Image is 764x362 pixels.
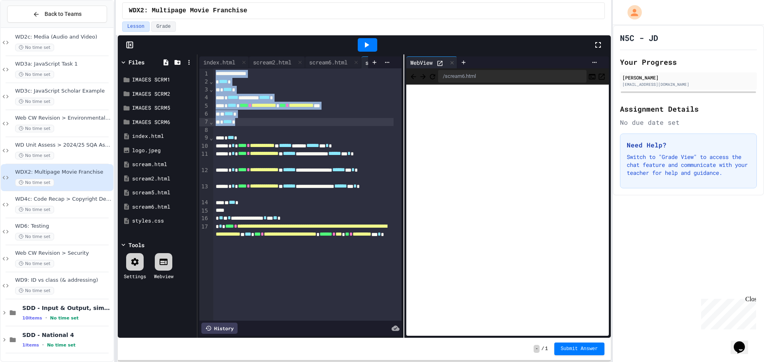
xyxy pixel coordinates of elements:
span: 1 items [22,343,39,348]
span: SDD - Input & Output, simple calculations [22,304,112,312]
span: Fold line [209,78,213,85]
span: No time set [15,206,54,213]
span: No time set [15,152,54,159]
span: No time set [15,287,54,294]
div: /scream6.html [438,70,586,83]
span: No time set [15,44,54,51]
div: WebView [406,56,457,68]
span: 10 items [22,316,42,321]
span: No time set [15,179,54,186]
iframe: Web Preview [406,85,608,336]
div: My Account [619,3,644,21]
div: IMAGES SCRM5 [132,104,194,112]
div: 14 [199,199,209,207]
span: Forward [419,71,427,81]
div: 9 [199,134,209,142]
div: 15 [199,207,209,215]
span: / [541,346,544,352]
div: index.html [199,56,249,68]
div: IMAGES SCRM1 [132,76,194,84]
span: Web CW Revision > Security [15,250,112,257]
div: History [201,323,238,334]
span: Fold line [209,135,213,141]
h3: Need Help? [627,140,750,150]
span: SDD - National 4 [22,331,112,339]
div: [PERSON_NAME] [622,74,754,81]
button: Lesson [122,21,150,32]
div: Files [129,58,144,66]
div: 3 [199,86,209,94]
div: 12 [199,166,209,183]
div: No due date set [620,118,757,127]
h1: N5C - JD [620,32,658,43]
div: 4 [199,94,209,102]
div: 16 [199,215,209,223]
span: No time set [15,260,54,267]
div: index.html [199,58,239,66]
div: scream2.html [132,175,194,183]
div: scream5.html [132,189,194,197]
span: WD Unit Assess > 2024/25 SQA Assignment [15,142,112,149]
iframe: chat widget [698,296,756,329]
div: IMAGES SCRM6 [132,118,194,126]
span: No time set [15,71,54,78]
div: Settings [124,273,146,280]
div: Webview [154,273,173,280]
span: Back to Teams [45,10,82,18]
button: Submit Answer [554,343,604,355]
span: No time set [50,316,79,321]
span: WD3a: JavaScript Task 1 [15,61,112,68]
div: Chat with us now!Close [3,3,55,50]
span: • [42,342,44,348]
span: WD9: ID vs class (& addressing) [15,277,112,284]
p: Switch to "Grade View" to access the chat feature and communicate with your teacher for help and ... [627,153,750,177]
div: scream2.html [249,58,295,66]
div: 7 [199,118,209,126]
iframe: chat widget [731,330,756,354]
span: WDX2: Multipage Movie Franchise [129,6,248,15]
span: WD4c: Code Recap > Copyright Designs & Patents Act [15,196,112,203]
div: 1 [199,70,209,78]
div: scream6.html [132,203,194,211]
span: WD6: Testing [15,223,112,230]
div: 5 [199,102,209,110]
button: Open in new tab [598,72,606,81]
span: No time set [15,98,54,105]
div: scream.html [132,161,194,168]
span: WD2c: Media (Audio and Video) [15,34,112,41]
div: 8 [199,126,209,134]
h2: Assignment Details [620,103,757,114]
button: Back to Teams [7,6,107,23]
div: 11 [199,150,209,166]
div: 6 [199,110,209,118]
div: 2 [199,78,209,86]
div: 17 [199,223,209,255]
div: index.html [132,132,194,140]
div: scream6.html [305,58,351,66]
span: Web CW Revision > Environmental Impact [15,115,112,122]
div: Tools [129,241,144,249]
span: Back [409,71,417,81]
span: No time set [15,233,54,240]
span: No time set [47,343,76,348]
span: Fold line [209,119,213,125]
div: scream6.html [305,56,361,68]
span: WDX2: Multipage Movie Franchise [15,169,112,176]
span: Fold line [209,86,213,93]
span: • [45,315,47,321]
div: [EMAIL_ADDRESS][DOMAIN_NAME] [622,81,754,87]
div: IMAGES SCRM2 [132,90,194,98]
div: 13 [199,183,209,199]
div: styles.css [132,217,194,225]
span: WD3c: JavaScript Scholar Example [15,88,112,95]
div: logo.jpeg [132,147,194,155]
button: Refresh [429,72,437,81]
div: scream5.html [361,56,417,68]
h2: Your Progress [620,56,757,68]
button: Console [588,72,596,81]
span: Submit Answer [561,346,598,352]
div: WebView [406,58,437,67]
span: - [534,345,540,353]
div: 10 [199,142,209,150]
button: Grade [151,21,176,32]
